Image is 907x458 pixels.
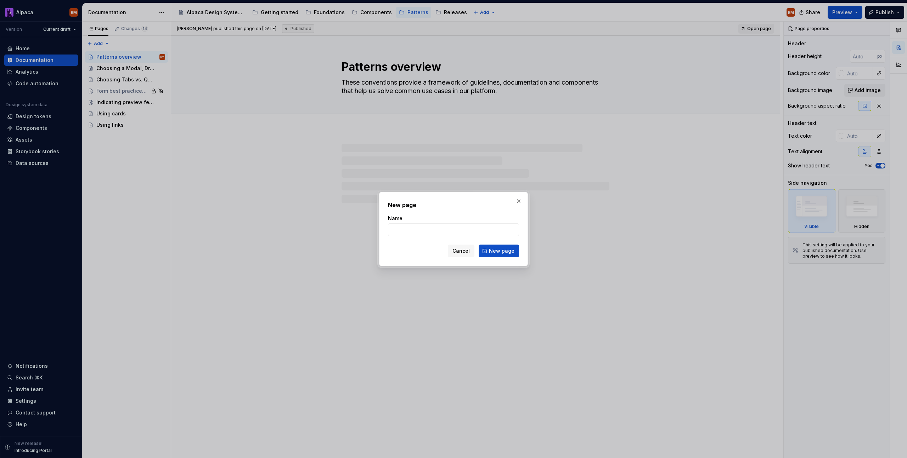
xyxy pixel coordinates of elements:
button: Cancel [448,245,474,257]
span: Cancel [452,247,470,254]
button: New page [479,245,519,257]
label: Name [388,215,402,222]
h2: New page [388,201,519,209]
span: New page [489,247,514,254]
